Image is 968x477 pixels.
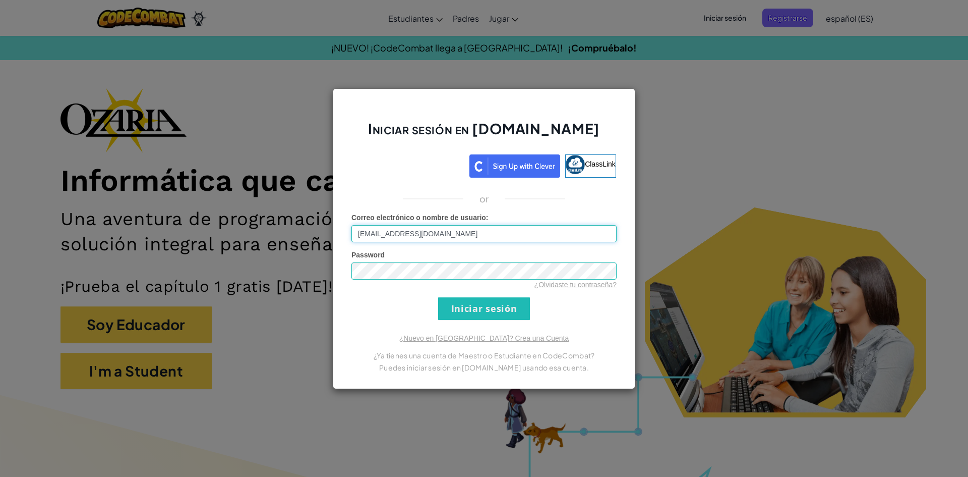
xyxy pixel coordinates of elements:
span: Correo electrónico o nombre de usuario [351,214,486,222]
p: Puedes iniciar sesión en [DOMAIN_NAME] usando esa cuenta. [351,361,617,374]
span: ClassLink [585,160,616,168]
input: Iniciar sesión [438,297,530,320]
img: classlink-logo-small.png [566,155,585,174]
iframe: Botón Iniciar sesión con Google [347,153,469,176]
span: Password [351,251,385,259]
p: or [479,193,489,205]
label: : [351,213,489,223]
p: ¿Ya tienes una cuenta de Maestro o Estudiante en CodeCombat? [351,349,617,361]
img: clever_sso_button@2x.png [469,154,560,178]
a: ¿Nuevo en [GEOGRAPHIC_DATA]? Crea una Cuenta [399,334,569,342]
a: ¿Olvidaste tu contraseña? [534,281,617,289]
h2: Iniciar sesión en [DOMAIN_NAME] [351,119,617,148]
